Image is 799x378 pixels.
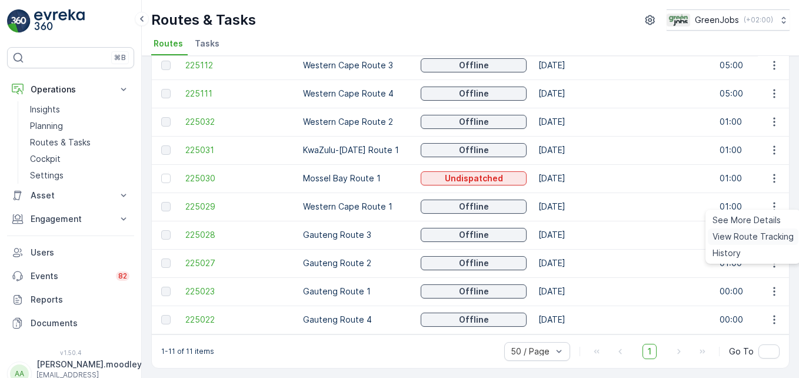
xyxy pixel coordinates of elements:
p: Offline [459,257,489,269]
img: Green_Jobs_Logo.png [667,14,690,26]
a: Settings [25,167,134,184]
td: [DATE] [532,51,714,79]
a: Reports [7,288,134,311]
div: Toggle Row Selected [161,258,171,268]
a: Events82 [7,264,134,288]
div: Toggle Row Selected [161,174,171,183]
p: Offline [459,229,489,241]
img: logo_light-DOdMpM7g.png [34,9,85,33]
p: Western Cape Route 4 [303,88,409,100]
div: Toggle Row Selected [161,202,171,211]
span: View Route Tracking [713,231,794,243]
p: Routes & Tasks [30,137,91,148]
a: 225111 [185,88,291,100]
button: Offline [421,284,527,299]
a: Routes & Tasks [25,134,134,151]
a: See More Details [708,212,798,228]
button: Undispatched [421,171,527,185]
p: Reports [31,294,129,306]
a: 225032 [185,116,291,128]
a: 225031 [185,144,291,156]
p: Western Cape Route 2 [303,116,409,128]
p: Insights [30,104,60,115]
p: 1-11 of 11 items [161,347,214,356]
p: Operations [31,84,111,95]
p: Planning [30,120,63,132]
p: Gauteng Route 3 [303,229,409,241]
p: Western Cape Route 1 [303,201,409,213]
a: 225027 [185,257,291,269]
button: Offline [421,200,527,214]
a: 225112 [185,59,291,71]
p: Settings [30,170,64,181]
button: Engagement [7,207,134,231]
button: Offline [421,313,527,327]
p: Offline [459,144,489,156]
p: Offline [459,314,489,326]
span: Routes [154,38,183,49]
button: Offline [421,58,527,72]
div: Toggle Row Selected [161,145,171,155]
td: [DATE] [532,79,714,108]
a: Cockpit [25,151,134,167]
td: [DATE] [532,221,714,249]
td: [DATE] [532,193,714,221]
td: [DATE] [532,306,714,334]
div: Toggle Row Selected [161,287,171,296]
td: [DATE] [532,136,714,164]
p: Engagement [31,213,111,225]
span: Go To [729,346,754,357]
p: Undispatched [445,173,503,184]
span: History [713,247,741,259]
span: Tasks [195,38,219,49]
p: KwaZulu-[DATE] Route 1 [303,144,409,156]
td: [DATE] [532,108,714,136]
span: See More Details [713,214,781,226]
p: Cockpit [30,153,61,165]
div: Toggle Row Selected [161,117,171,127]
a: View Route Tracking [708,228,798,245]
a: 225030 [185,173,291,184]
a: 225028 [185,229,291,241]
td: [DATE] [532,249,714,277]
p: Gauteng Route 4 [303,314,409,326]
a: 225022 [185,314,291,326]
p: Gauteng Route 2 [303,257,409,269]
a: Users [7,241,134,264]
p: GreenJobs [695,14,739,26]
td: [DATE] [532,164,714,193]
p: Offline [459,88,489,100]
p: Offline [459,201,489,213]
button: GreenJobs(+02:00) [667,9,790,31]
p: Routes & Tasks [151,11,256,29]
button: Offline [421,143,527,157]
p: Mossel Bay Route 1 [303,173,409,184]
p: 82 [118,271,127,281]
p: Offline [459,286,489,297]
p: ( +02:00 ) [744,15,773,25]
a: 225029 [185,201,291,213]
a: 225023 [185,286,291,297]
button: Offline [421,228,527,242]
p: Users [31,247,129,258]
td: [DATE] [532,277,714,306]
a: Insights [25,101,134,118]
div: Toggle Row Selected [161,61,171,70]
img: logo [7,9,31,33]
button: Asset [7,184,134,207]
p: Western Cape Route 3 [303,59,409,71]
button: Offline [421,115,527,129]
p: [PERSON_NAME].moodley [36,359,142,370]
button: Operations [7,78,134,101]
div: Toggle Row Selected [161,89,171,98]
div: Toggle Row Selected [161,230,171,240]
